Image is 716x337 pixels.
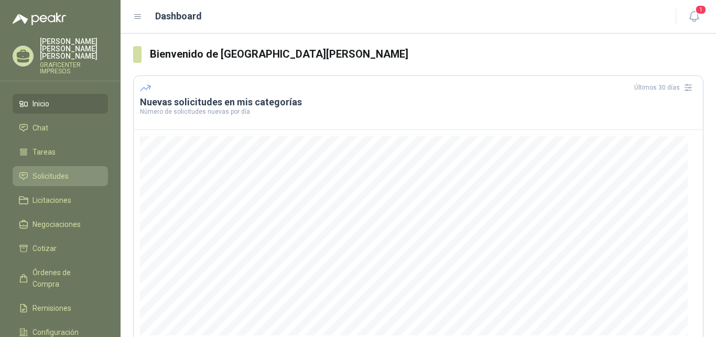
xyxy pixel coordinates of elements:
a: Licitaciones [13,190,108,210]
span: Tareas [32,146,56,158]
span: Cotizar [32,243,57,254]
span: Licitaciones [32,194,71,206]
a: Inicio [13,94,108,114]
span: Solicitudes [32,170,69,182]
span: Órdenes de Compra [32,267,98,290]
h3: Nuevas solicitudes en mis categorías [140,96,697,108]
h3: Bienvenido de [GEOGRAPHIC_DATA][PERSON_NAME] [150,46,703,62]
a: Tareas [13,142,108,162]
a: Chat [13,118,108,138]
h1: Dashboard [155,9,202,24]
p: [PERSON_NAME] [PERSON_NAME] [PERSON_NAME] [40,38,108,60]
div: Últimos 30 días [634,79,697,96]
a: Cotizar [13,238,108,258]
a: Negociaciones [13,214,108,234]
span: 1 [695,5,707,15]
a: Remisiones [13,298,108,318]
span: Negociaciones [32,219,81,230]
span: Remisiones [32,302,71,314]
p: GRAFICENTER IMPRESOS [40,62,108,74]
button: 1 [685,7,703,26]
p: Número de solicitudes nuevas por día [140,108,697,115]
span: Chat [32,122,48,134]
a: Órdenes de Compra [13,263,108,294]
span: Inicio [32,98,49,110]
a: Solicitudes [13,166,108,186]
img: Logo peakr [13,13,66,25]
